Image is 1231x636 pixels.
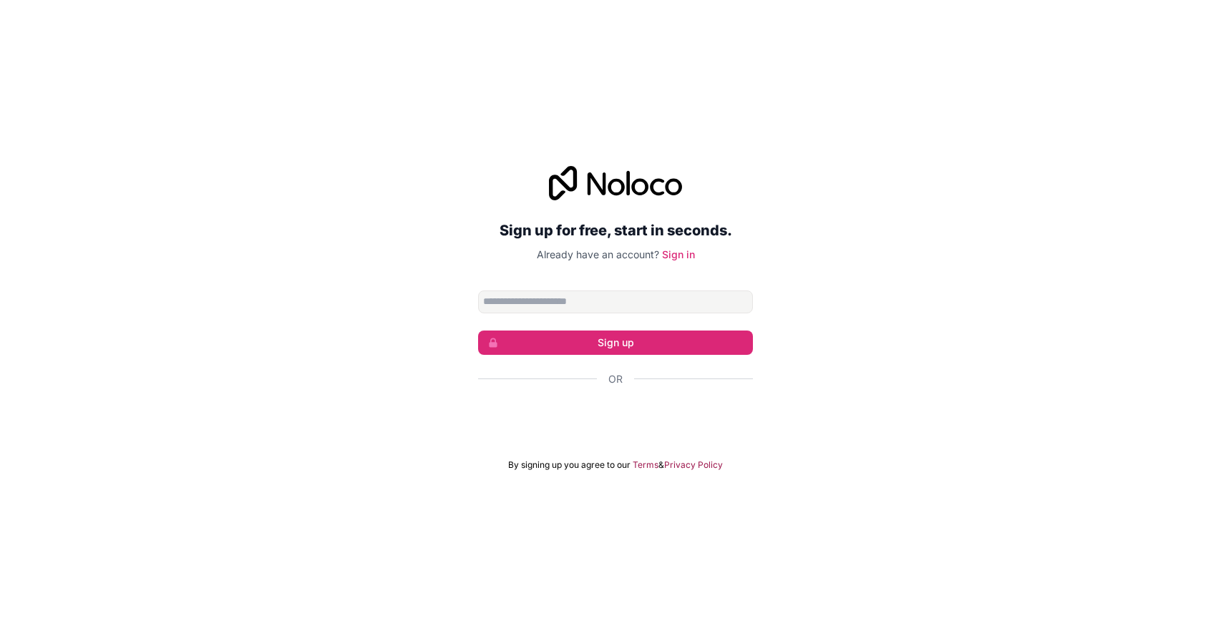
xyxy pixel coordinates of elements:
iframe: Sign in with Google Button [471,402,760,434]
a: Privacy Policy [664,459,723,471]
a: Terms [633,459,658,471]
span: Already have an account? [537,248,659,260]
a: Sign in [662,248,695,260]
h2: Sign up for free, start in seconds. [478,217,753,243]
span: Or [608,372,623,386]
span: By signing up you agree to our [508,459,631,471]
button: Sign up [478,331,753,355]
span: & [658,459,664,471]
div: Sign in with Google. Opens in new tab [478,402,753,434]
input: Email address [478,290,753,313]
